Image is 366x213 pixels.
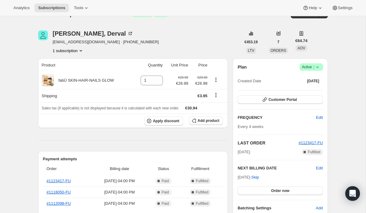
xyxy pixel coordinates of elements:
button: Skip [248,172,263,182]
a: #1112098-FU [47,201,71,206]
span: AOV [297,46,305,50]
span: [DATE] [307,79,319,83]
div: fabÜ SKIN-HAIR-NAILS GLOW [54,77,114,83]
span: | [313,65,314,69]
span: Status [149,166,178,172]
span: Paid [162,201,169,206]
span: Conaghan, Derval [38,30,48,40]
span: €64.74 [295,38,307,44]
button: Tools [70,4,93,12]
button: Product actions [53,48,84,54]
span: Paid [162,190,169,195]
button: Analytics [10,4,33,12]
small: €29.99 [178,76,188,79]
button: Order now [238,186,323,195]
button: [DATE] [303,77,323,85]
a: #1123417-FU [299,140,323,145]
th: Product [38,59,133,72]
h2: NEXT BILLING DATE [238,165,316,171]
span: Apply discount [153,119,179,123]
span: Subscriptions [38,5,65,10]
button: Add [312,203,326,213]
span: [DATE] · [238,175,259,179]
th: Price [190,59,209,72]
span: Paid [162,179,169,183]
h2: Plan [238,64,247,70]
span: Active [302,64,321,70]
button: Help [299,4,327,12]
button: Apply discount [144,116,183,126]
span: Fulfilled [196,179,208,183]
button: Settings [328,4,356,12]
span: Analytics [13,5,30,10]
th: Order [43,162,91,176]
h2: FREQUENCY [238,115,316,121]
span: Skip [251,174,259,180]
button: Add product [189,116,223,125]
span: Billing date [93,166,146,172]
span: Fulfillment [181,166,219,172]
button: #1123417-FU [299,140,323,146]
h2: Payment attempts [43,156,223,162]
h2: LAST ORDER [238,140,299,146]
span: €30.94 [185,106,197,110]
span: Edit [316,115,323,121]
th: Unit Price [165,59,190,72]
span: [EMAIL_ADDRESS][DOMAIN_NAME] · [PHONE_NUMBER] [53,39,159,45]
span: [DATE] · 04:00 PM [93,189,146,195]
button: 7 [274,38,283,46]
button: Shipping actions [211,92,221,98]
span: Tools [74,5,83,10]
button: Edit [316,165,323,171]
span: [DATE] · 04:00 PM [93,178,146,184]
span: Add product [198,118,219,123]
span: Help [309,5,317,10]
span: ORDERS [271,48,286,53]
span: Add [316,205,323,211]
span: Order now [271,188,289,193]
span: Every 4 weeks [238,124,264,129]
button: Customer Portal [238,95,323,104]
span: [DATE] · 04:00 PM [93,201,146,207]
button: €453.19 [241,38,261,46]
span: €26.99 [176,80,188,87]
th: Quantity [133,59,165,72]
small: €29.99 [197,76,207,79]
button: Subscriptions [34,4,69,12]
h6: Batching Settings [238,205,316,211]
span: [DATE] [238,149,250,155]
span: Created Date [238,78,261,84]
span: Fulfilled [196,190,208,195]
span: €3.95 [198,94,208,98]
span: Settings [338,5,353,10]
a: #1123417-FU [47,179,71,183]
img: product img [42,74,54,87]
span: 7 [277,40,279,44]
div: [PERSON_NAME], Derval [53,30,133,37]
span: LTV [248,48,254,53]
span: Customer Portal [268,97,297,102]
span: €26.99 [192,80,207,87]
a: #1118050-FU [47,190,71,194]
button: Product actions [211,76,221,83]
div: Open Intercom Messenger [345,186,360,201]
span: Fulfilled [196,201,208,206]
span: Sales tax (if applicable) is not displayed because it is calculated with each new order. [42,106,179,110]
span: €453.19 [245,40,258,44]
span: Fulfilled [308,150,320,154]
button: Edit [312,113,326,122]
th: Shipping [38,89,133,102]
